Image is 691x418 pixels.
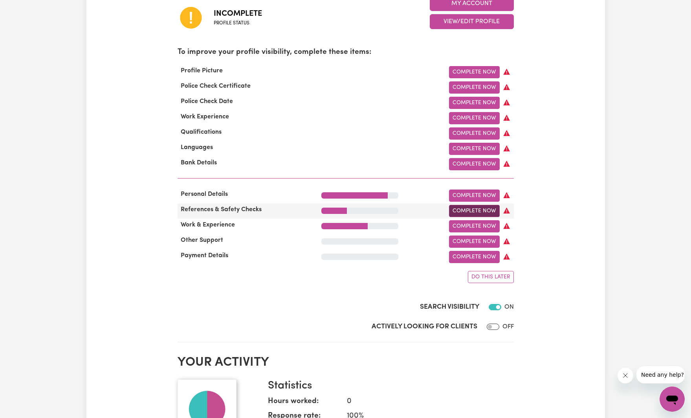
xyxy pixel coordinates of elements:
[372,322,477,332] label: Actively Looking for Clients
[178,160,220,166] span: Bank Details
[178,68,226,74] span: Profile Picture
[449,143,500,155] a: Complete Now
[449,81,500,94] a: Complete Now
[449,190,500,202] a: Complete Now
[502,324,514,330] span: OFF
[268,396,341,411] dt: Hours worked:
[178,47,514,58] p: To improve your profile visibility, complete these items:
[430,14,514,29] button: View/Edit Profile
[471,274,510,280] span: Do this later
[449,112,500,124] a: Complete Now
[178,355,514,370] h2: Your activity
[178,222,238,228] span: Work & Experience
[178,129,225,135] span: Qualifications
[449,220,500,232] a: Complete Now
[178,191,231,197] span: Personal Details
[178,98,236,105] span: Police Check Date
[268,379,508,393] h3: Statistics
[449,236,500,248] a: Complete Now
[341,396,508,407] dd: 0
[178,114,232,120] span: Work Experience
[468,271,514,283] button: Do this later
[420,302,479,312] label: Search Visibility
[449,251,500,263] a: Complete Now
[504,304,514,310] span: ON
[449,205,500,217] a: Complete Now
[636,366,685,383] iframe: Message from company
[178,237,226,243] span: Other Support
[449,97,500,109] a: Complete Now
[449,127,500,140] a: Complete Now
[178,206,265,213] span: References & Safety Checks
[214,8,262,20] span: Incomplete
[618,368,633,383] iframe: Close message
[178,144,216,151] span: Languages
[178,252,231,259] span: Payment Details
[449,158,500,170] a: Complete Now
[449,66,500,78] a: Complete Now
[660,387,685,412] iframe: Button to launch messaging window
[214,20,262,27] span: Profile status
[178,83,254,89] span: Police Check Certificate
